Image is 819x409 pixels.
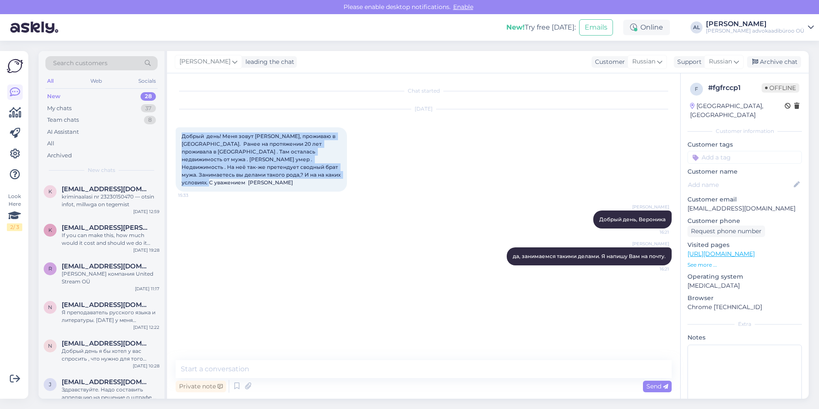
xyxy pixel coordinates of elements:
span: Search customers [53,59,108,68]
span: nleleka03@gmail.com [62,340,151,347]
span: k [48,227,52,233]
div: [PERSON_NAME] advokaadibüroo OÜ [706,27,804,34]
div: Добрый день я бы хотел у вас спросить , что нужно для того чтобы закрыть защиту в [GEOGRAPHIC_DAT... [62,347,159,363]
div: All [47,139,54,148]
span: Добрый день, Вероника [599,216,666,223]
input: Add a tag [687,151,802,164]
div: [DATE] 11:17 [135,286,159,292]
div: 37 [141,104,156,113]
span: j [49,381,51,388]
div: # fgfrccp1 [708,83,762,93]
span: f [695,86,698,92]
div: Здравствуйте. Надо составить аппеляцию на решение о штрафе и лишения прав. Если не будет прав на ... [62,386,159,401]
div: New [47,92,60,101]
div: Private note [176,381,226,392]
div: 8 [144,116,156,124]
div: Online [623,20,670,35]
b: New! [506,23,525,31]
span: да, занимаемся такими делами. Я напишу Вам на почту. [513,253,666,259]
span: Offline [762,83,799,93]
div: Try free [DATE]: [506,22,576,33]
span: kkk@kkk.ee [62,185,151,193]
div: [DATE] 10:28 [133,363,159,369]
div: [DATE] 12:22 [133,324,159,331]
p: Visited pages [687,241,802,250]
span: revitaks@gmail.com [62,262,151,270]
div: Customer [592,57,625,66]
div: My chats [47,104,72,113]
p: Customer name [687,167,802,176]
p: Notes [687,333,802,342]
div: [DATE] [176,105,672,113]
div: [DATE] 19:28 [133,247,159,253]
div: AL [690,21,702,33]
div: kriminaalasi nr 23230150470 — otsin infot, millwga on tegemist [62,193,159,208]
span: k [48,188,52,195]
div: [PERSON_NAME] [706,21,804,27]
span: jelenasokolova1968@gmail.com [62,378,151,386]
div: Archive chat [747,56,801,68]
span: 15:33 [178,192,210,198]
span: 16:21 [637,229,669,235]
p: Browser [687,294,802,303]
div: Socials [137,75,158,87]
span: Добрый день! Меня зовут [PERSON_NAME], проживаю в [GEOGRAPHIC_DATA]. Ранее на протяжении 20 лет п... [182,133,342,186]
span: r [48,265,52,272]
div: [DATE] 12:59 [133,208,159,215]
span: [PERSON_NAME] [179,57,230,66]
div: Team chats [47,116,79,124]
a: [URL][DOMAIN_NAME] [687,250,755,258]
span: [PERSON_NAME] [632,204,669,210]
span: n [48,343,52,349]
div: leading the chat [242,57,294,66]
p: Chrome [TECHNICAL_ID] [687,303,802,312]
p: [MEDICAL_DATA] [687,281,802,290]
button: Emails [579,19,613,36]
span: n [48,304,52,310]
input: Add name [688,180,792,189]
div: Support [674,57,702,66]
p: Customer tags [687,140,802,149]
span: Enable [451,3,476,11]
p: Customer email [687,195,802,204]
div: AI Assistant [47,128,79,136]
div: Request phone number [687,226,765,237]
span: kushtrim.spahiu@gmail.com [62,224,151,232]
span: Russian [709,57,732,66]
span: [PERSON_NAME] [632,241,669,247]
span: 16:21 [637,266,669,272]
span: New chats [88,166,115,174]
div: Archived [47,151,72,160]
div: [GEOGRAPHIC_DATA], [GEOGRAPHIC_DATA] [690,102,785,120]
div: Look Here [7,192,22,231]
div: 28 [140,92,156,101]
p: Customer phone [687,217,802,226]
div: Customer information [687,127,802,135]
img: Askly Logo [7,58,23,74]
p: See more ... [687,261,802,269]
div: [PERSON_NAME] компания United Stream OÜ [62,270,159,286]
div: Я преподаватель русского языка и литературы. [DATE] у меня собеседование с работодателем. У меня ... [62,309,159,324]
p: Operating system [687,272,802,281]
a: [PERSON_NAME][PERSON_NAME] advokaadibüroo OÜ [706,21,814,34]
div: Extra [687,320,802,328]
span: Send [646,382,668,390]
div: If you can make this, how much would it cost and should we do it before Founding the company or a... [62,232,159,247]
span: Russian [632,57,655,66]
div: Chat started [176,87,672,95]
div: Web [89,75,104,87]
div: 2 / 3 [7,223,22,231]
div: All [45,75,55,87]
span: nvassiljeva2020@gmail.com [62,301,151,309]
p: [EMAIL_ADDRESS][DOMAIN_NAME] [687,204,802,213]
